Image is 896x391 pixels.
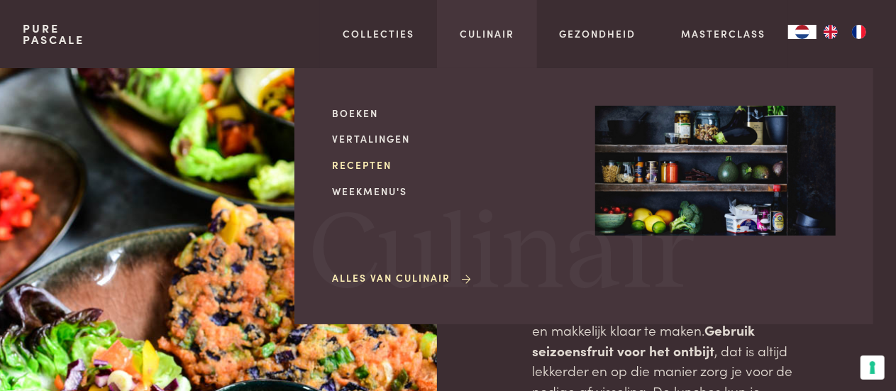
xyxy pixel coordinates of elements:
a: Collecties [343,26,414,41]
button: Uw voorkeuren voor toestemming voor trackingtechnologieën [861,356,885,380]
a: EN [817,25,845,39]
strong: Gebruik seizoensfruit voor het ontbijt [532,320,755,360]
a: Masterclass [681,26,765,41]
ul: Language list [817,25,873,39]
a: FR [845,25,873,39]
a: Boeken [332,106,573,121]
div: Language [788,25,817,39]
a: Culinair [460,26,514,41]
aside: Language selected: Nederlands [788,25,873,39]
a: Alles van Culinair [332,270,473,285]
span: Culinair [309,201,695,309]
a: NL [788,25,817,39]
a: Weekmenu's [332,184,573,199]
a: Recepten [332,158,573,172]
a: Vertalingen [332,131,573,146]
a: PurePascale [23,23,84,45]
img: Culinair [595,106,836,236]
a: Gezondheid [560,26,636,41]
